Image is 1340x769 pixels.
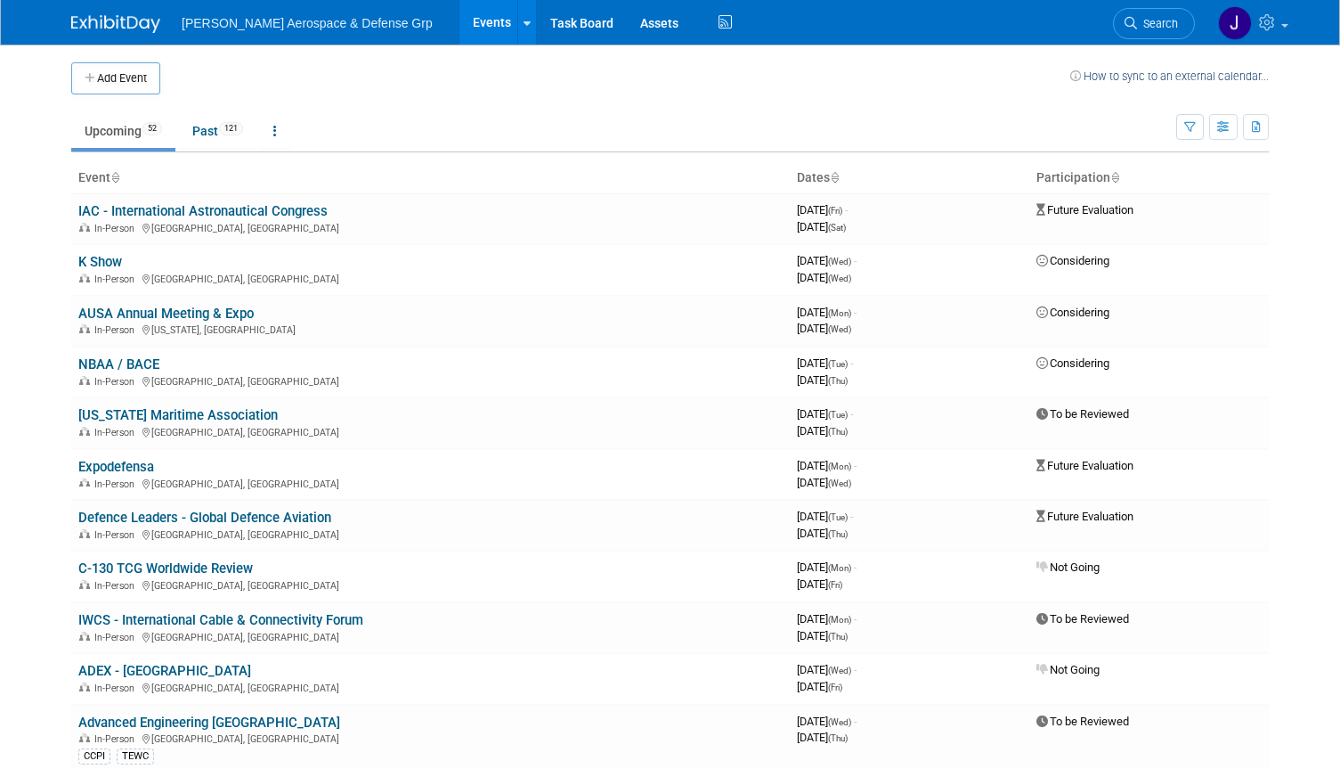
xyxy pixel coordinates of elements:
span: (Thu) [828,632,848,642]
span: (Fri) [828,683,842,692]
span: Not Going [1036,560,1100,574]
span: [DATE] [797,663,857,676]
a: How to sync to an external calendar... [1070,70,1269,83]
span: [DATE] [797,476,851,489]
span: - [845,203,848,217]
a: Defence Leaders - Global Defence Aviation [78,510,331,526]
span: (Tue) [828,410,848,420]
span: Future Evaluation [1036,459,1133,472]
a: C-130 TCG Worldwide Review [78,560,253,577]
span: - [854,459,857,472]
img: In-Person Event [79,733,90,742]
span: [DATE] [797,731,848,744]
span: - [854,254,857,267]
span: In-Person [94,632,140,643]
span: In-Person [94,427,140,438]
a: Sort by Event Name [110,170,119,184]
img: In-Person Event [79,632,90,641]
span: [DATE] [797,459,857,472]
span: - [854,560,857,574]
span: Search [1137,17,1178,30]
div: [US_STATE], [GEOGRAPHIC_DATA] [78,322,783,336]
a: Sort by Start Date [830,170,839,184]
span: Considering [1036,356,1109,370]
a: Search [1113,8,1195,39]
span: (Thu) [828,529,848,539]
span: In-Person [94,479,140,490]
span: [DATE] [797,629,848,642]
div: CCPI [78,749,110,765]
span: In-Person [94,376,140,388]
span: 52 [142,122,162,135]
span: (Wed) [828,666,851,675]
span: - [854,715,857,728]
img: In-Person Event [79,324,90,333]
span: (Fri) [828,206,842,216]
a: Sort by Participation Type [1110,170,1119,184]
th: Participation [1029,163,1269,193]
th: Event [71,163,790,193]
span: (Mon) [828,615,851,625]
a: Advanced Engineering [GEOGRAPHIC_DATA] [78,715,340,731]
span: [PERSON_NAME] Aerospace & Defense Grp [182,16,433,30]
span: [DATE] [797,680,842,693]
a: Upcoming52 [71,114,175,148]
a: Past121 [179,114,256,148]
span: Considering [1036,254,1109,267]
span: [DATE] [797,220,846,233]
span: (Fri) [828,580,842,590]
span: - [850,510,853,523]
span: (Thu) [828,427,848,437]
img: In-Person Event [79,580,90,589]
img: In-Person Event [79,376,90,385]
span: [DATE] [797,527,848,540]
div: [GEOGRAPHIC_DATA], [GEOGRAPHIC_DATA] [78,731,783,745]
span: (Mon) [828,563,851,573]
span: In-Person [94,324,140,336]
div: [GEOGRAPHIC_DATA], [GEOGRAPHIC_DATA] [78,373,783,388]
a: NBAA / BACE [78,356,159,372]
a: Expodefensa [78,459,154,475]
img: ExhibitDay [71,15,160,33]
img: In-Person Event [79,223,90,232]
span: Considering [1036,306,1109,319]
span: [DATE] [797,560,857,574]
img: In-Person Event [79,529,90,538]
span: [DATE] [797,424,848,438]
div: [GEOGRAPHIC_DATA], [GEOGRAPHIC_DATA] [78,629,783,643]
img: Jennifer Reeves [1218,6,1252,40]
span: To be Reviewed [1036,612,1129,626]
span: - [854,612,857,626]
span: [DATE] [797,577,842,591]
span: In-Person [94,274,140,285]
span: [DATE] [797,407,853,421]
span: [DATE] [797,271,851,284]
span: [DATE] [797,612,857,626]
span: [DATE] [797,322,851,335]
div: [GEOGRAPHIC_DATA], [GEOGRAPHIC_DATA] [78,220,783,234]
span: 121 [219,122,243,135]
span: (Wed) [828,717,851,727]
div: [GEOGRAPHIC_DATA], [GEOGRAPHIC_DATA] [78,680,783,694]
img: In-Person Event [79,683,90,691]
img: In-Person Event [79,427,90,436]
span: [DATE] [797,203,848,217]
span: (Thu) [828,376,848,386]
span: [DATE] [797,306,857,319]
span: In-Person [94,223,140,234]
span: (Thu) [828,733,848,743]
div: [GEOGRAPHIC_DATA], [GEOGRAPHIC_DATA] [78,476,783,490]
span: - [854,306,857,319]
span: Not Going [1036,663,1100,676]
th: Dates [790,163,1029,193]
span: (Wed) [828,257,851,266]
span: - [850,407,853,421]
div: TEWC [117,749,154,765]
a: K Show [78,254,122,270]
span: Future Evaluation [1036,203,1133,217]
span: [DATE] [797,715,857,728]
a: AUSA Annual Meeting & Expo [78,306,254,322]
span: In-Person [94,683,140,694]
span: [DATE] [797,373,848,387]
span: (Tue) [828,359,848,369]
